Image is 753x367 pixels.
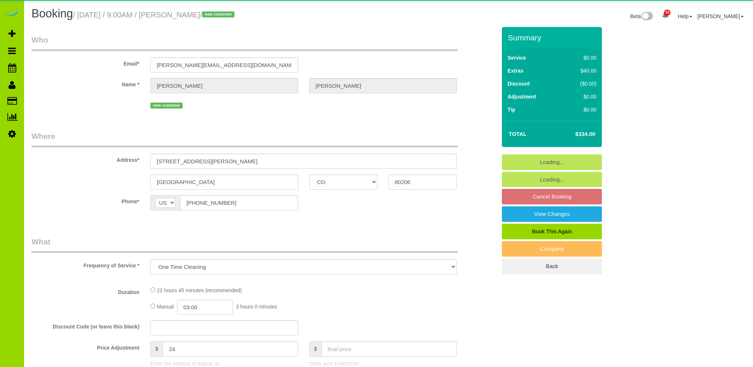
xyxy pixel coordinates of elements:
label: Price Adjustment [26,341,145,351]
legend: Where [31,131,458,147]
span: 3 hours 0 minutes [236,304,277,310]
div: $0.00 [564,106,596,113]
label: Name * [26,78,145,88]
span: $ [150,341,163,357]
span: $ [309,341,321,357]
strong: Total [509,131,527,137]
span: / [200,11,237,19]
a: View Changes [502,206,602,222]
span: new customer [202,11,234,17]
label: Tip [507,106,515,113]
label: Adjustment [507,93,536,100]
a: Back [502,258,602,274]
label: Phone* [26,195,145,205]
input: Email* [150,57,298,73]
a: Beta [630,13,653,19]
div: ($0.00) [564,80,596,87]
a: [PERSON_NAME] [697,13,744,19]
a: 50 [658,7,673,24]
small: / [DATE] / 9:00AM / [PERSON_NAME] [73,11,237,19]
h3: Summary [508,33,598,42]
input: Zip Code* [389,174,457,190]
label: Discount Code (or leave this blank) [26,320,145,330]
span: Manual [157,304,174,310]
span: 22 hours 45 minutes (recommended) [157,287,242,293]
div: $0.00 [564,54,596,61]
a: Book This Again [502,224,602,239]
label: Extras [507,67,523,74]
legend: Who [31,34,458,51]
label: Frequency of Service * [26,259,145,269]
label: Email* [26,57,145,67]
a: Help [678,13,692,19]
img: Automaid Logo [4,7,19,18]
img: New interface [641,12,653,21]
div: $40.00 [564,67,596,74]
input: City* [150,174,298,190]
span: 50 [664,10,670,16]
input: final price [321,341,457,357]
div: $0.00 [564,93,596,100]
input: Last Name* [309,78,457,93]
label: Duration [26,286,145,296]
legend: What [31,236,458,253]
label: Address* [26,154,145,164]
span: new customer [150,103,183,109]
label: Service [507,54,526,61]
span: Booking [31,7,73,20]
label: Discount [507,80,530,87]
input: Phone* [180,195,298,210]
h4: $334.00 [553,131,595,137]
input: First Name* [150,78,298,93]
